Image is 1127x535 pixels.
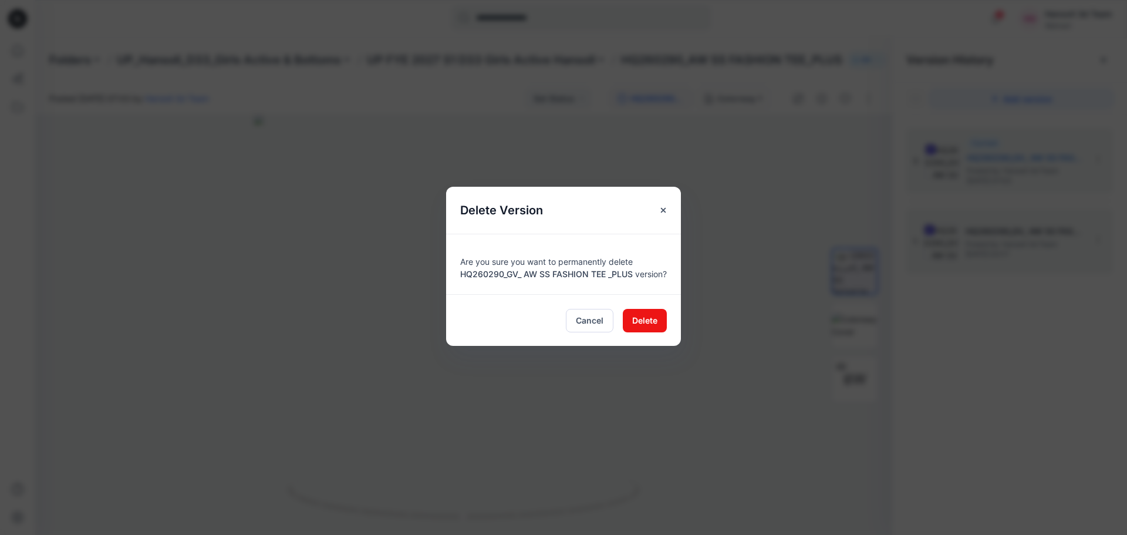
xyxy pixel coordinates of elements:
[632,314,657,327] span: Delete
[623,309,667,332] button: Delete
[446,187,557,234] h5: Delete Version
[566,309,613,332] button: Cancel
[460,248,667,280] div: Are you sure you want to permanently delete version?
[653,200,674,221] button: Close
[576,314,603,327] span: Cancel
[460,269,633,279] span: HQ260290_GV_ AW SS FASHION TEE _PLUS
